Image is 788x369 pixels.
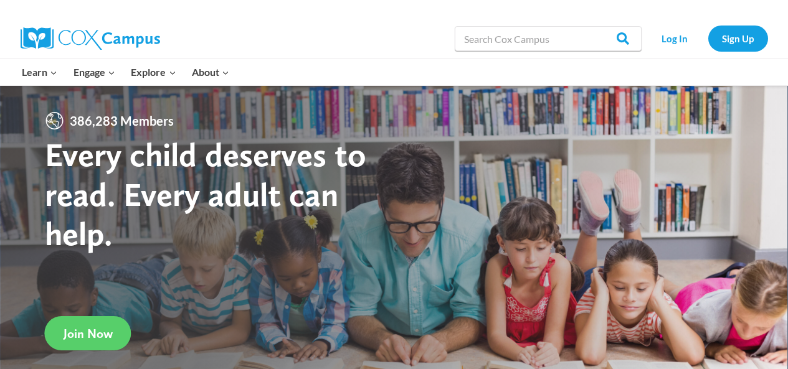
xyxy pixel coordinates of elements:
[648,26,702,51] a: Log In
[131,64,176,80] span: Explore
[648,26,768,51] nav: Secondary Navigation
[22,64,57,80] span: Learn
[45,134,366,253] strong: Every child deserves to read. Every adult can help.
[455,26,642,51] input: Search Cox Campus
[45,316,131,350] a: Join Now
[14,59,237,85] nav: Primary Navigation
[74,64,115,80] span: Engage
[21,27,160,50] img: Cox Campus
[64,326,113,341] span: Join Now
[192,64,229,80] span: About
[65,111,179,131] span: 386,283 Members
[708,26,768,51] a: Sign Up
